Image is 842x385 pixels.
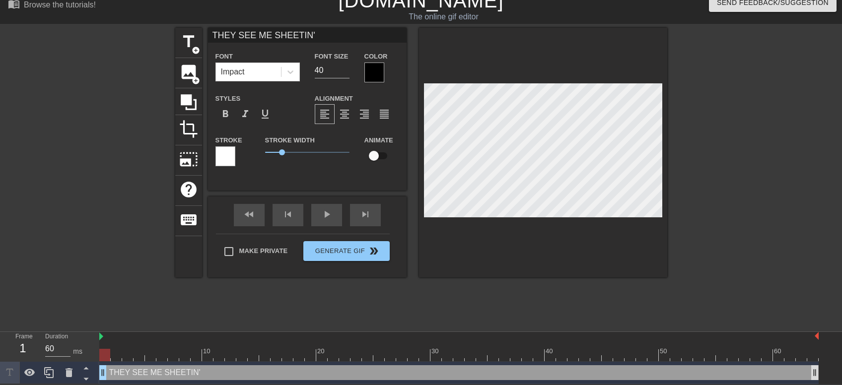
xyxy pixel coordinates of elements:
[358,108,370,120] span: format_align_right
[179,210,198,229] span: keyboard
[321,208,333,220] span: play_arrow
[98,368,108,378] span: drag_handle
[45,334,68,340] label: Duration
[303,241,389,261] button: Generate Gif
[179,120,198,138] span: crop
[315,52,349,62] label: Font Size
[215,135,242,145] label: Stroke
[364,135,393,145] label: Animate
[364,52,388,62] label: Color
[315,94,353,104] label: Alignment
[359,208,371,220] span: skip_next
[339,108,351,120] span: format_align_center
[221,66,245,78] div: Impact
[368,245,380,257] span: double_arrow
[15,339,30,357] div: 1
[239,108,251,120] span: format_italic
[8,332,38,361] div: Frame
[319,108,331,120] span: format_align_left
[179,150,198,169] span: photo_size_select_large
[431,346,440,356] div: 30
[179,63,198,81] span: image
[215,94,241,104] label: Styles
[317,346,326,356] div: 20
[179,32,198,51] span: title
[774,346,783,356] div: 60
[215,52,233,62] label: Font
[810,368,820,378] span: drag_handle
[815,332,819,340] img: bound-end.png
[24,0,96,9] div: Browse the tutorials!
[378,108,390,120] span: format_align_justify
[203,346,212,356] div: 10
[660,346,669,356] div: 50
[179,180,198,199] span: help
[265,135,315,145] label: Stroke Width
[192,76,200,85] span: add_circle
[243,208,255,220] span: fast_rewind
[192,46,200,55] span: add_circle
[219,108,231,120] span: format_bold
[239,246,288,256] span: Make Private
[259,108,271,120] span: format_underline
[73,346,82,357] div: ms
[285,11,601,23] div: The online gif editor
[282,208,294,220] span: skip_previous
[307,245,385,257] span: Generate Gif
[546,346,555,356] div: 40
